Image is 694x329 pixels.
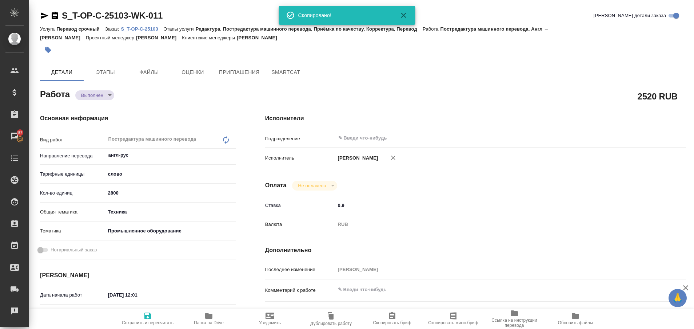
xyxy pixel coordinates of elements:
[121,26,163,32] a: S_T-OP-C-25103
[40,291,105,299] p: Дата начала работ
[105,206,236,218] div: Техника
[86,35,136,40] p: Проектный менеджер
[488,318,541,328] span: Ссылка на инструкции перевода
[373,320,411,325] span: Скопировать бриф
[594,12,666,19] span: [PERSON_NAME] детали заказа
[121,26,163,32] p: S_T-OP-C-25103
[239,309,300,329] button: Уведомить
[484,309,545,329] button: Ссылка на инструкции перевода
[335,154,378,162] p: [PERSON_NAME]
[428,320,478,325] span: Скопировать мини-бриф
[13,129,27,136] span: 97
[88,68,123,77] span: Этапы
[265,154,335,162] p: Исполнитель
[136,35,182,40] p: [PERSON_NAME]
[265,181,287,190] h4: Оплата
[79,92,105,98] button: Выполнен
[671,290,684,306] span: 🙏
[265,221,335,228] p: Валюта
[122,320,173,325] span: Сохранить и пересчитать
[335,218,651,231] div: RUB
[395,11,412,20] button: Закрыть
[175,68,210,77] span: Оценки
[265,114,686,123] h4: Исполнители
[51,246,97,254] span: Нотариальный заказ
[296,183,328,189] button: Не оплачена
[647,137,649,139] button: Open
[40,208,105,216] p: Общая тематика
[300,309,362,329] button: Дублировать работу
[265,246,686,255] h4: Дополнительно
[164,26,196,32] p: Этапы услуги
[44,68,79,77] span: Детали
[40,189,105,197] p: Кол-во единиц
[40,11,49,20] button: Скопировать ссылку для ЯМессенджера
[196,26,423,32] p: Редактура, Постредактура машинного перевода, Приёмка по качеству, Корректура, Перевод
[669,289,687,307] button: 🙏
[194,320,224,325] span: Папка на Drive
[423,309,484,329] button: Скопировать мини-бриф
[259,320,281,325] span: Уведомить
[310,321,352,326] span: Дублировать работу
[40,87,70,100] h2: Работа
[40,171,105,178] p: Тарифные единицы
[62,11,163,20] a: S_T-OP-C-25103-WK-011
[265,135,335,142] p: Подразделение
[105,168,236,180] div: слово
[132,68,167,77] span: Файлы
[75,90,114,100] div: Выполнен
[335,200,651,211] input: ✎ Введи что-нибудь
[265,287,335,294] p: Комментарий к работе
[362,309,423,329] button: Скопировать бриф
[105,188,236,198] input: ✎ Введи что-нибудь
[298,12,389,19] div: Скопировано!
[2,127,27,145] a: 97
[545,309,606,329] button: Обновить файлы
[265,202,335,209] p: Ставка
[638,90,678,102] h2: 2520 RUB
[558,320,593,325] span: Обновить файлы
[219,68,260,77] span: Приглашения
[335,264,651,275] input: Пустое поле
[40,42,56,58] button: Добавить тэг
[40,114,236,123] h4: Основная информация
[117,309,178,329] button: Сохранить и пересчитать
[51,11,59,20] button: Скопировать ссылку
[338,134,625,142] input: ✎ Введи что-нибудь
[40,227,105,235] p: Тематика
[268,68,303,77] span: SmartCat
[105,26,121,32] p: Заказ:
[182,35,237,40] p: Клиентские менеджеры
[178,309,239,329] button: Папка на Drive
[40,271,236,280] h4: [PERSON_NAME]
[105,290,169,300] input: ✎ Введи что-нибудь
[232,154,234,156] button: Open
[105,225,236,237] div: Промышленное оборудование
[423,26,440,32] p: Работа
[40,26,56,32] p: Услуга
[56,26,105,32] p: Перевод срочный
[265,266,335,273] p: Последнее изменение
[40,136,105,144] p: Вид работ
[237,35,283,40] p: [PERSON_NAME]
[40,152,105,160] p: Направление перевода
[385,150,401,166] button: Удалить исполнителя
[292,181,337,191] div: Выполнен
